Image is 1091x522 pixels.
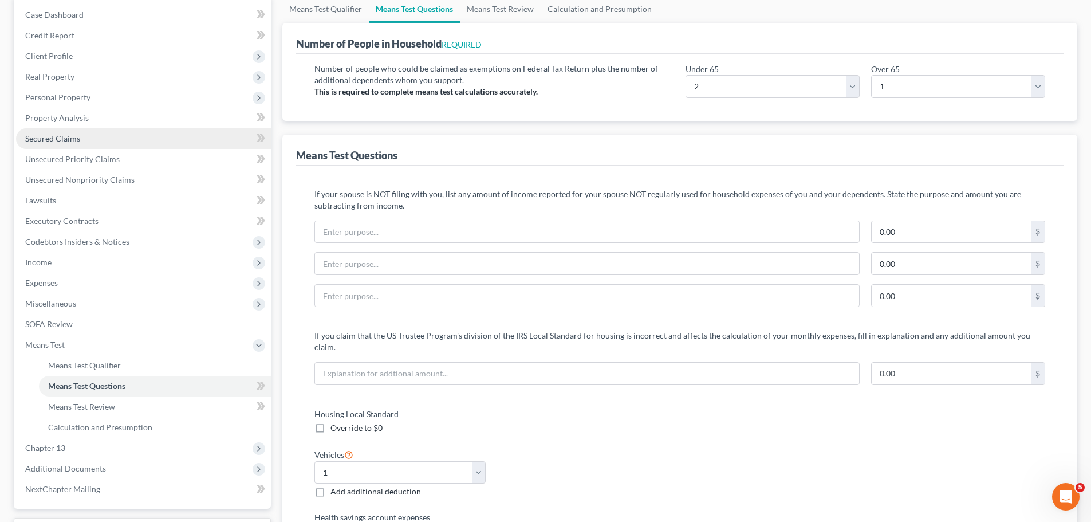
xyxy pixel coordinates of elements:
span: Case Dashboard [25,10,84,19]
span: Additional Documents [25,464,106,473]
iframe: Intercom live chat [1052,483,1080,511]
label: Under 65 [686,63,719,75]
span: Client Profile [25,51,73,61]
span: Add additional deduction [330,486,421,496]
span: Means Test [25,340,65,350]
div: $ [1031,363,1045,384]
input: 0.00 [872,253,1031,274]
span: Unsecured Nonpriority Claims [25,175,135,185]
span: Means Test Qualifier [48,360,121,370]
span: Expenses [25,278,58,288]
span: Override to $0 [330,423,383,433]
div: $ [1031,221,1045,243]
input: Explanation for addtional amount... [315,363,859,384]
span: Secured Claims [25,134,80,143]
div: Number of People in Household [296,37,482,50]
a: Property Analysis [16,108,271,128]
input: Enter purpose... [315,285,859,307]
label: Vehicles [314,448,353,461]
input: Enter purpose... [315,253,859,274]
a: Executory Contracts [16,211,271,231]
span: Income [25,257,52,267]
span: Codebtors Insiders & Notices [25,237,129,246]
strong: This is required to complete means test calculations accurately. [314,87,538,96]
input: 0.00 [872,221,1031,243]
label: Over 65 [871,63,900,75]
p: Number of people who could be claimed as exemptions on Federal Tax Return plus the number of addi... [314,63,674,86]
input: Enter purpose... [315,221,859,243]
span: Unsecured Priority Claims [25,154,120,164]
a: Unsecured Priority Claims [16,149,271,170]
span: REQUIRED [442,40,482,49]
span: Lawsuits [25,195,56,205]
a: SOFA Review [16,314,271,335]
a: Means Test Qualifier [39,355,271,376]
a: Lawsuits [16,190,271,211]
span: Means Test Questions [48,381,125,391]
a: Means Test Review [39,397,271,417]
a: Secured Claims [16,128,271,149]
label: Housing Local Standard [309,408,674,420]
span: Chapter 13 [25,443,65,453]
span: 5 [1076,483,1085,492]
p: If your spouse is NOT filing with you, list any amount of income reported for your spouse NOT reg... [314,189,1045,211]
p: If you claim that the US Trustee Program's division of the IRS Local Standard for housing is inco... [314,330,1045,353]
span: Property Analysis [25,113,89,123]
a: Unsecured Nonpriority Claims [16,170,271,190]
a: Credit Report [16,25,271,46]
span: Real Property [25,72,74,81]
div: $ [1031,285,1045,307]
a: Calculation and Presumption [39,417,271,438]
input: 0.00 [872,285,1031,307]
span: SOFA Review [25,319,73,329]
a: Case Dashboard [16,5,271,25]
span: NextChapter Mailing [25,484,100,494]
span: Means Test Review [48,402,115,411]
a: Means Test Questions [39,376,271,397]
span: Calculation and Presumption [48,422,152,432]
span: Executory Contracts [25,216,99,226]
span: Credit Report [25,30,74,40]
span: Personal Property [25,92,90,102]
a: NextChapter Mailing [16,479,271,500]
span: Miscellaneous [25,299,76,308]
div: $ [1031,253,1045,274]
input: 0.00 [872,363,1031,384]
div: Means Test Questions [296,148,397,162]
